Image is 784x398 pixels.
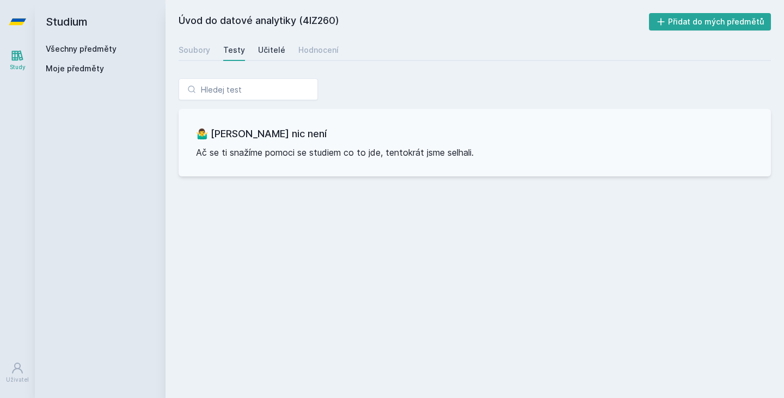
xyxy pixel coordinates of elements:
button: Přidat do mých předmětů [649,13,771,30]
div: Uživatel [6,376,29,384]
input: Hledej test [179,78,318,100]
a: Učitelé [258,39,285,61]
h3: 🤷‍♂️ [PERSON_NAME] nic není [196,126,754,142]
a: Testy [223,39,245,61]
h2: Úvod do datové analytiky (4IZ260) [179,13,649,30]
a: Uživatel [2,356,33,389]
a: Study [2,44,33,77]
div: Hodnocení [298,45,339,56]
div: Učitelé [258,45,285,56]
a: Hodnocení [298,39,339,61]
a: Všechny předměty [46,44,117,53]
a: Soubory [179,39,210,61]
span: Moje předměty [46,63,104,74]
p: Ač se ti snažíme pomoci se studiem co to jde, tentokrát jsme selhali. [196,146,754,159]
div: Soubory [179,45,210,56]
div: Study [10,63,26,71]
div: Testy [223,45,245,56]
